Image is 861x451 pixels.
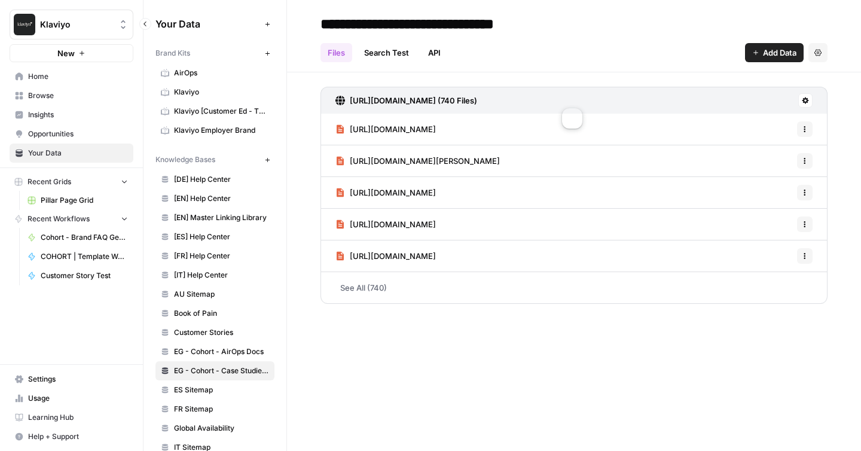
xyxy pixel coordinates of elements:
span: Recent Grids [28,176,71,187]
span: [URL][DOMAIN_NAME][PERSON_NAME] [350,155,500,167]
span: Help + Support [28,431,128,442]
a: AirOps [155,63,274,83]
a: Customer Story Test [22,266,133,285]
span: [IT] Help Center [174,270,269,281]
span: Your Data [28,148,128,159]
a: API [421,43,448,62]
a: Cohort - Brand FAQ Generator ([PERSON_NAME]) [22,228,133,247]
span: [DE] Help Center [174,174,269,185]
span: Pillar Page Grid [41,195,128,206]
span: Settings [28,374,128,385]
a: Book of Pain [155,304,274,323]
button: Add Data [745,43,804,62]
span: Cohort - Brand FAQ Generator ([PERSON_NAME]) [41,232,128,243]
span: COHORT | Template Workflow [41,251,128,262]
span: Home [28,71,128,82]
span: Your Data [155,17,260,31]
button: Workspace: Klaviyo [10,10,133,39]
a: Learning Hub [10,408,133,427]
a: Settings [10,370,133,389]
a: Browse [10,86,133,105]
a: [EN] Master Linking Library [155,208,274,227]
a: FR Sitemap [155,400,274,419]
button: Recent Workflows [10,210,133,228]
a: Klaviyo [155,83,274,102]
span: [URL][DOMAIN_NAME] [350,187,436,199]
a: [DE] Help Center [155,170,274,189]
span: EG - Cohort - AirOps Docs [174,346,269,357]
a: Home [10,67,133,86]
span: Insights [28,109,128,120]
button: New [10,44,133,62]
span: ES Sitemap [174,385,269,395]
a: [URL][DOMAIN_NAME] [335,240,436,272]
a: [EN] Help Center [155,189,274,208]
button: Recent Grids [10,173,133,191]
span: Add Data [763,47,796,59]
a: Klaviyo Employer Brand [155,121,274,140]
a: Pillar Page Grid [22,191,133,210]
span: [EN] Help Center [174,193,269,204]
span: Klaviyo [40,19,112,31]
a: [URL][DOMAIN_NAME] [335,114,436,145]
a: Customer Stories [155,323,274,342]
span: Browse [28,90,128,101]
span: Customer Story Test [41,270,128,281]
span: Usage [28,393,128,404]
span: [URL][DOMAIN_NAME] [350,250,436,262]
span: Customer Stories [174,327,269,338]
a: COHORT | Template Workflow [22,247,133,266]
a: Klaviyo [Customer Ed - TEST] [155,102,274,121]
span: Klaviyo Employer Brand [174,125,269,136]
span: Brand Kits [155,48,190,59]
span: Book of Pain [174,308,269,319]
h3: [URL][DOMAIN_NAME] (740 Files) [350,95,477,106]
a: Global Availability [155,419,274,438]
a: [URL][DOMAIN_NAME][PERSON_NAME] [335,145,500,176]
a: Insights [10,105,133,124]
span: [ES] Help Center [174,231,269,242]
img: Klaviyo Logo [14,14,35,35]
span: New [57,47,75,59]
a: EG - Cohort - AirOps Docs [155,342,274,361]
span: [URL][DOMAIN_NAME] [350,218,436,230]
span: [FR] Help Center [174,251,269,261]
a: [ES] Help Center [155,227,274,246]
span: EG - Cohort - Case Studies (All) [174,365,269,376]
a: EG - Cohort - Case Studies (All) [155,361,274,380]
a: ES Sitemap [155,380,274,400]
a: See All (740) [320,272,828,303]
span: [URL][DOMAIN_NAME] [350,123,436,135]
span: Klaviyo [174,87,269,97]
a: Usage [10,389,133,408]
span: FR Sitemap [174,404,269,415]
a: Your Data [10,144,133,163]
a: [IT] Help Center [155,266,274,285]
button: Help + Support [10,427,133,446]
a: AU Sitemap [155,285,274,304]
span: Global Availability [174,423,269,434]
span: Klaviyo [Customer Ed - TEST] [174,106,269,117]
a: [URL][DOMAIN_NAME] [335,209,436,240]
a: [FR] Help Center [155,246,274,266]
a: Search Test [357,43,416,62]
span: Knowledge Bases [155,154,215,165]
a: [URL][DOMAIN_NAME] (740 Files) [335,87,477,114]
a: [URL][DOMAIN_NAME] [335,177,436,208]
span: Opportunities [28,129,128,139]
span: AirOps [174,68,269,78]
span: AU Sitemap [174,289,269,300]
span: Learning Hub [28,412,128,423]
span: [EN] Master Linking Library [174,212,269,223]
a: Files [320,43,352,62]
span: Recent Workflows [28,214,90,224]
a: Opportunities [10,124,133,144]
